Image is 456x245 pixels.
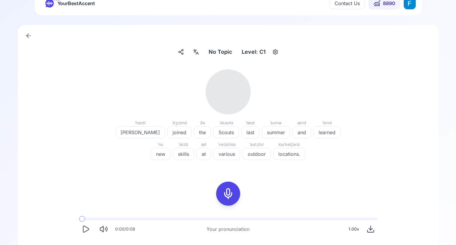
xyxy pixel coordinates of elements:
[273,148,305,160] button: locations.
[115,119,165,126] div: ˈhaɪdi
[97,222,110,236] button: Mute
[173,141,194,148] div: ˈskɪlz
[213,119,239,126] div: ˈskaʊts
[209,48,232,56] span: No Topic
[214,150,240,158] span: various
[314,126,341,138] button: learned
[239,47,268,57] div: Level: C1
[346,223,362,235] div: 1.00 x
[213,141,240,148] div: ˈve(ə)riəs
[243,148,271,160] button: outdoor
[151,150,170,158] span: new
[262,119,290,126] div: ˈsʌmɚ
[314,119,341,126] div: ˈlɝnd
[213,126,239,138] button: Scouts
[243,141,271,148] div: ˈaʊtˌdɔr
[274,150,305,158] span: locations.
[194,129,211,136] span: the
[262,126,290,138] button: summer
[262,129,290,136] span: summer
[239,47,280,57] button: Level: C1
[206,47,234,57] button: No Topic
[213,148,240,160] button: various
[197,148,211,160] button: at
[173,150,194,158] span: skills
[207,225,249,233] div: Your pronunciation
[79,222,92,236] button: Play
[214,129,239,136] span: Scouts
[115,226,135,232] div: 0:00 / 0:08
[197,141,211,148] div: æt
[273,141,305,148] div: loʊˈkeɪʃənz
[243,150,271,158] span: outdoor
[194,119,211,126] div: ðə
[194,126,211,138] button: the
[293,129,311,136] span: and
[173,148,194,160] button: skills
[292,119,311,126] div: ænd
[197,150,211,158] span: at
[241,119,259,126] div: ˈlæst
[168,129,191,136] span: joined
[242,129,259,136] span: last
[116,129,165,136] span: [PERSON_NAME]
[167,126,191,138] button: joined
[241,126,259,138] button: last
[167,119,191,126] div: ˈdʒɔɪnd
[115,126,165,138] button: [PERSON_NAME]
[151,141,170,148] div: ˈnu
[151,148,170,160] button: new
[292,126,311,138] button: and
[314,129,340,136] span: learned
[364,222,377,236] button: Download audio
